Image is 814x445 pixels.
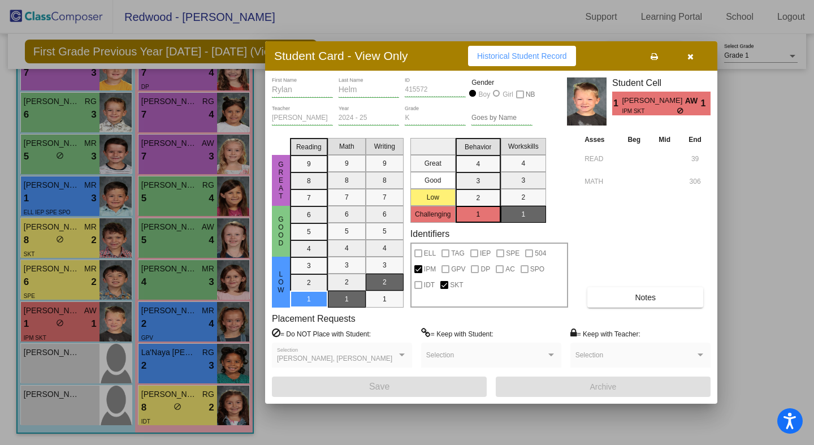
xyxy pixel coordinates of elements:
span: SPE [506,247,519,260]
span: TAG [451,247,465,260]
span: Good [276,215,286,247]
label: = Keep with Teacher: [570,328,640,339]
th: Mid [650,133,679,146]
th: End [679,133,711,146]
span: GPV [451,262,465,276]
input: year [339,114,400,122]
span: Historical Student Record [477,51,567,61]
span: 1 [701,97,711,110]
label: = Do NOT Place with Student: [272,328,371,339]
input: assessment [584,150,616,167]
span: IDT [424,278,435,292]
button: Notes [587,287,703,308]
input: goes by name [471,114,532,122]
span: IPM [424,262,436,276]
span: SPO [530,262,544,276]
span: DP [480,262,490,276]
input: teacher [272,114,333,122]
input: assessment [584,173,616,190]
span: Low [276,270,286,294]
div: Girl [502,89,513,100]
span: NB [526,88,535,101]
input: Enter ID [405,86,466,94]
span: AW [685,95,701,107]
th: Beg [618,133,650,146]
button: Save [272,377,487,397]
span: 1 [612,97,622,110]
label: = Keep with Student: [421,328,493,339]
h3: Student Cell [612,77,711,88]
span: [PERSON_NAME], [PERSON_NAME] [277,355,392,362]
span: [PERSON_NAME] [622,95,685,107]
label: Identifiers [410,228,449,239]
span: IPM SKT [622,107,677,115]
span: Archive [590,382,617,391]
input: grade [405,114,466,122]
div: Boy [478,89,491,100]
mat-label: Gender [471,77,532,88]
span: ELL [424,247,436,260]
th: Asses [582,133,618,146]
span: 504 [535,247,546,260]
span: Notes [635,293,656,302]
span: Save [369,382,389,391]
span: SKT [450,278,463,292]
button: Historical Student Record [468,46,576,66]
span: AC [505,262,515,276]
label: Placement Requests [272,313,356,324]
span: IEP [480,247,491,260]
span: Great [276,161,286,200]
h3: Student Card - View Only [274,49,408,63]
button: Archive [496,377,711,397]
